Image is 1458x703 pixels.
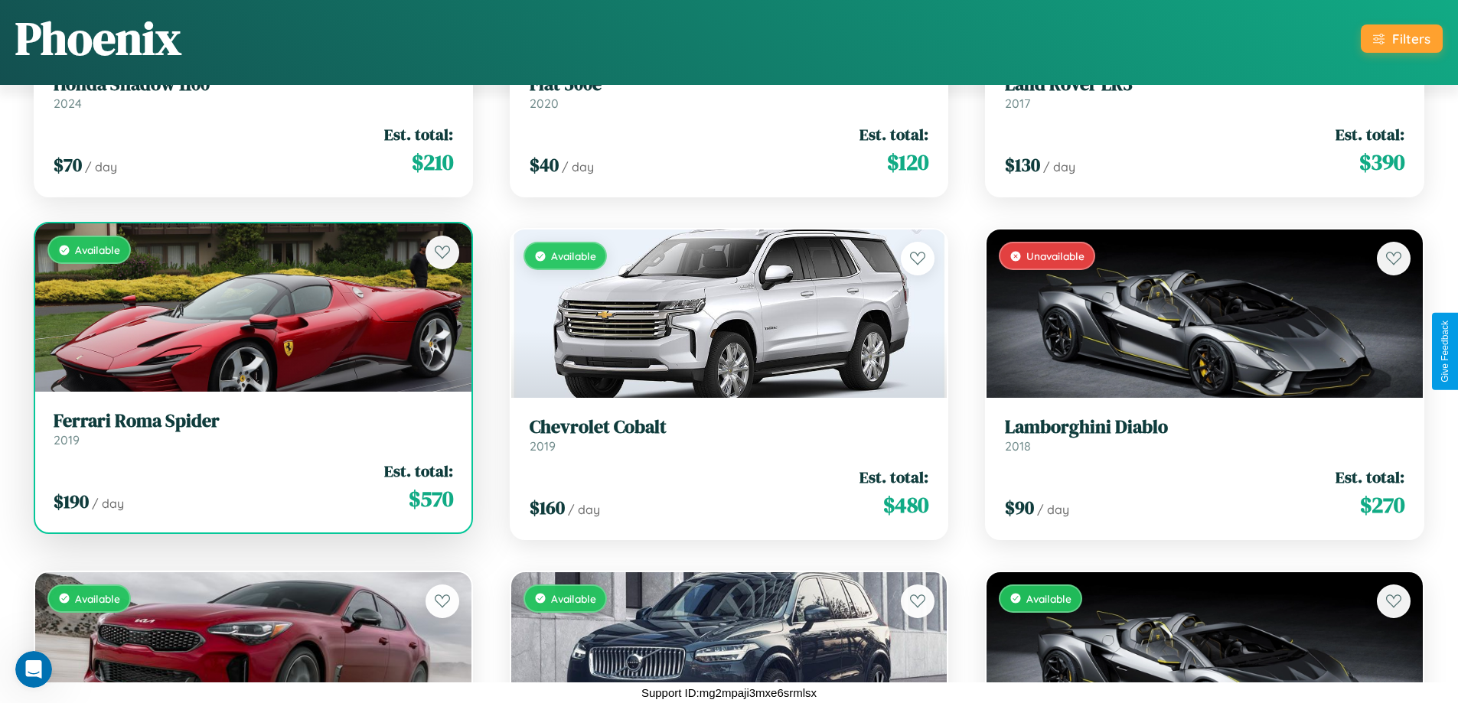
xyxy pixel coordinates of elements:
span: / day [85,159,117,174]
span: Unavailable [1026,249,1085,262]
iframe: Intercom live chat [15,651,52,688]
span: Available [75,243,120,256]
h3: Ferrari Roma Spider [54,410,453,432]
span: / day [92,496,124,511]
div: Filters [1392,31,1430,47]
span: Est. total: [384,123,453,145]
span: $ 480 [883,490,928,520]
span: / day [1037,502,1069,517]
a: Lamborghini Diablo2018 [1005,416,1404,454]
span: / day [562,159,594,174]
span: Est. total: [859,466,928,488]
span: / day [568,502,600,517]
span: / day [1043,159,1075,174]
span: $ 40 [530,152,559,177]
h3: Fiat 500e [530,73,929,96]
span: $ 270 [1360,490,1404,520]
span: $ 160 [530,495,565,520]
div: Give Feedback [1440,321,1450,382]
span: Available [1026,592,1071,605]
span: $ 130 [1005,152,1040,177]
span: Est. total: [384,460,453,482]
h3: Lamborghini Diablo [1005,416,1404,438]
a: Land Rover LR32017 [1005,73,1404,111]
span: Est. total: [1336,466,1404,488]
button: Filters [1361,24,1443,53]
span: Available [75,592,120,605]
a: Ferrari Roma Spider2019 [54,410,453,448]
h3: Honda Shadow 1100 [54,73,453,96]
p: Support ID: mg2mpaji3mxe6srmlsx [641,682,817,703]
span: $ 570 [409,483,453,514]
span: Available [551,592,596,605]
span: $ 390 [1359,147,1404,177]
h3: Land Rover LR3 [1005,73,1404,96]
a: Fiat 500e2020 [530,73,929,111]
span: $ 70 [54,152,82,177]
a: Honda Shadow 11002024 [54,73,453,111]
span: $ 210 [412,147,453,177]
h3: Chevrolet Cobalt [530,416,929,438]
span: Est. total: [859,123,928,145]
span: $ 120 [887,147,928,177]
a: Chevrolet Cobalt2019 [530,416,929,454]
span: 2017 [1005,96,1030,111]
span: 2019 [530,438,556,454]
span: 2020 [530,96,559,111]
span: 2018 [1005,438,1031,454]
h1: Phoenix [15,7,181,70]
span: Est. total: [1336,123,1404,145]
span: $ 190 [54,489,89,514]
span: $ 90 [1005,495,1034,520]
span: Available [551,249,596,262]
span: 2019 [54,432,80,448]
span: 2024 [54,96,82,111]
